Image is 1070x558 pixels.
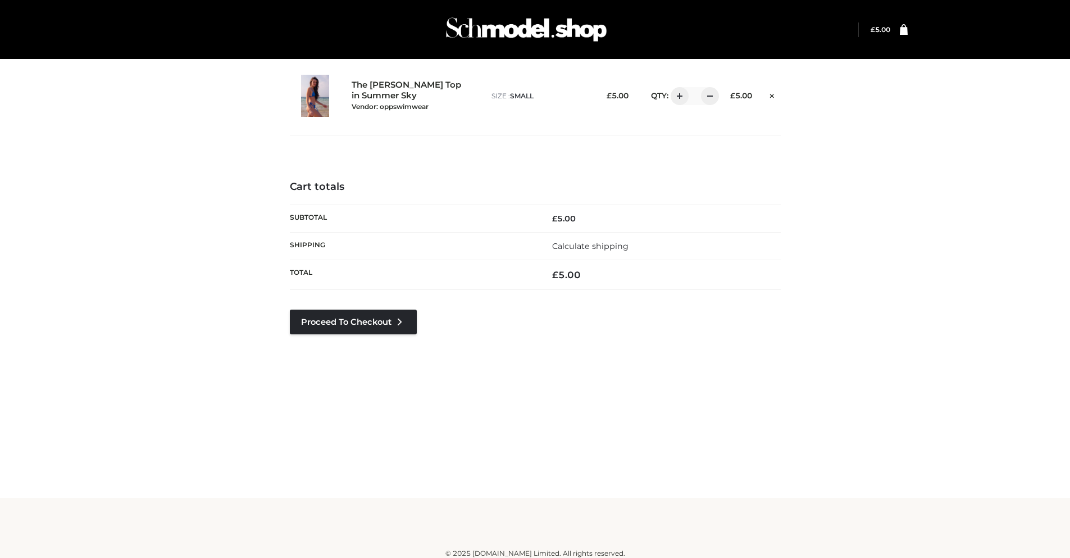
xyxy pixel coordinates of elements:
[552,241,629,251] a: Calculate shipping
[290,310,417,334] a: Proceed to Checkout
[640,87,711,105] div: QTY:
[871,25,890,34] a: £5.00
[352,102,429,111] small: Vendor: oppswimwear
[352,80,467,111] a: The [PERSON_NAME] Top in Summer SkyVendor: oppswimwear
[552,269,558,280] span: £
[730,91,735,100] span: £
[290,181,781,193] h4: Cart totals
[763,87,780,102] a: Remove this item
[871,25,890,34] bdi: 5.00
[552,214,557,224] span: £
[607,91,612,100] span: £
[871,25,875,34] span: £
[491,91,588,101] p: size :
[730,91,752,100] bdi: 5.00
[607,91,629,100] bdi: 5.00
[290,232,535,260] th: Shipping
[290,205,535,232] th: Subtotal
[552,269,581,280] bdi: 5.00
[552,214,576,224] bdi: 5.00
[290,260,535,290] th: Total
[442,7,611,52] img: Schmodel Admin 964
[510,92,534,100] span: SMALL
